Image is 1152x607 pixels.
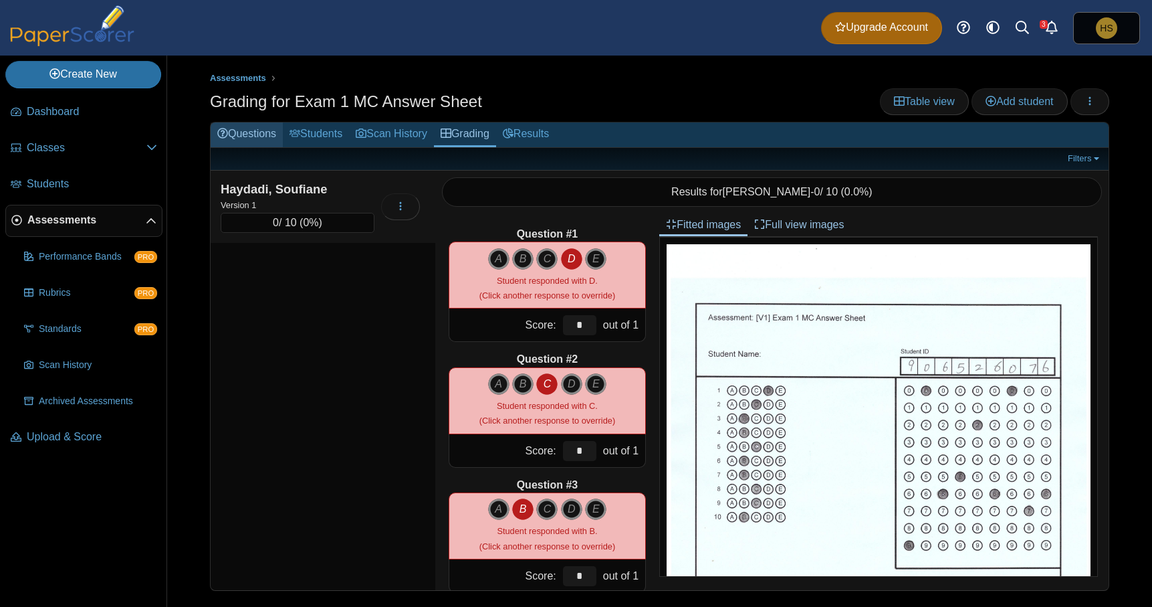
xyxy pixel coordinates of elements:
[496,122,556,147] a: Results
[821,12,942,44] a: Upgrade Account
[488,248,509,270] i: A
[27,104,157,119] span: Dashboard
[303,217,318,228] span: 0%
[585,499,606,520] i: E
[723,186,811,197] span: [PERSON_NAME]
[512,248,534,270] i: B
[1073,12,1140,44] a: Hainan Sheng
[134,323,157,335] span: PRO
[1064,152,1105,165] a: Filters
[600,434,645,467] div: out of 1
[971,88,1067,115] a: Add student
[561,499,582,520] i: D
[512,373,534,395] i: B
[19,241,162,273] a: Performance Bands PRO
[449,434,560,467] div: Score:
[27,177,157,191] span: Students
[442,177,1102,207] div: Results for - / 10 ( )
[5,422,162,454] a: Upload & Score
[283,122,349,147] a: Students
[19,385,162,418] a: Archived Assessments
[449,559,560,592] div: Score:
[5,5,139,46] img: PaperScorer
[5,133,162,165] a: Classes
[986,96,1053,107] span: Add student
[434,122,496,147] a: Grading
[536,248,558,270] i: C
[880,88,969,115] a: Table view
[600,559,645,592] div: out of 1
[19,277,162,309] a: Rubrics PRO
[134,251,157,263] span: PRO
[5,205,162,237] a: Assessments
[517,352,578,367] b: Question #2
[5,37,139,48] a: PaperScorer
[27,430,157,444] span: Upload & Score
[349,122,434,147] a: Scan History
[221,181,354,198] div: Haydadi, Soufiane
[39,359,157,372] span: Scan History
[659,213,747,236] a: Fitted images
[585,248,606,270] i: E
[27,213,146,228] span: Assessments
[1096,17,1117,39] span: Hainan Sheng
[600,309,645,341] div: out of 1
[488,373,509,395] i: A
[517,478,578,493] b: Question #3
[207,70,269,87] a: Assessments
[561,373,582,395] i: D
[19,313,162,345] a: Standards PRO
[479,276,615,300] small: (Click another response to override)
[479,526,615,551] small: (Click another response to override)
[39,286,134,300] span: Rubrics
[814,186,820,197] span: 0
[536,373,558,395] i: C
[5,169,162,201] a: Students
[39,395,157,408] span: Archived Assessments
[134,287,157,299] span: PRO
[210,90,482,113] h1: Grading for Exam 1 MC Answer Sheet
[835,20,928,35] span: Upgrade Account
[747,213,850,236] a: Full view images
[561,248,582,270] i: D
[211,122,283,147] a: Questions
[19,349,162,381] a: Scan History
[479,401,615,426] small: (Click another response to override)
[585,373,606,395] i: E
[497,401,598,411] span: Student responded with C.
[497,276,598,286] span: Student responded with D.
[39,250,134,264] span: Performance Bands
[221,213,374,233] div: / 10 ( )
[512,499,534,520] i: B
[39,323,134,336] span: Standards
[5,61,161,88] a: Create New
[488,499,509,520] i: A
[449,309,560,341] div: Score:
[27,141,146,155] span: Classes
[5,96,162,128] a: Dashboard
[497,526,597,536] span: Student responded with B.
[1100,23,1113,33] span: Hainan Sheng
[536,499,558,520] i: C
[210,73,266,83] span: Assessments
[517,227,578,242] b: Question #1
[221,200,256,210] small: Version 1
[273,217,279,228] span: 0
[894,96,955,107] span: Table view
[1037,13,1066,43] a: Alerts
[844,186,869,197] span: 0.0%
